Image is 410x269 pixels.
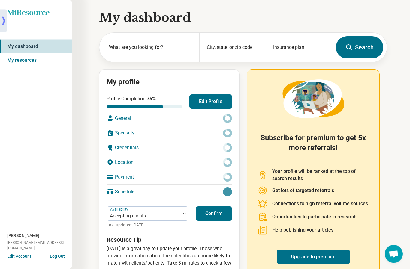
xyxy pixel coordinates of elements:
[272,214,357,221] p: Opportunities to participate in research
[272,187,334,194] p: Get lots of targeted referrals
[109,44,192,51] label: What are you looking for?
[196,207,232,221] button: Confirm
[272,200,368,208] p: Connections to high referral volume sources
[107,222,188,229] p: Last updated: [DATE]
[107,77,232,87] h2: My profile
[107,111,232,126] div: General
[107,170,232,185] div: Payment
[107,185,232,199] div: Schedule
[110,208,129,212] label: Availability
[272,168,369,182] p: Your profile will be ranked at the top of search results
[336,37,383,59] button: Search
[107,141,232,155] div: Credentials
[99,10,387,26] h1: My dashboard
[189,95,232,109] button: Edit Profile
[7,232,39,239] span: [PERSON_NAME]
[7,240,72,251] span: [PERSON_NAME][EMAIL_ADDRESS][DOMAIN_NAME]
[107,236,232,244] h3: Resource Tip
[107,155,232,170] div: Location
[258,133,369,161] h2: Subscribe for premium to get 5x more referrals!
[107,126,232,140] div: Specialty
[7,253,31,259] button: Edit Account
[107,96,182,108] div: Profile Completion:
[385,245,403,263] a: Open chat
[147,96,156,102] span: 75 %
[50,253,65,258] button: Log Out
[272,227,333,234] p: Help publishing your articles
[277,250,350,264] a: Upgrade to premium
